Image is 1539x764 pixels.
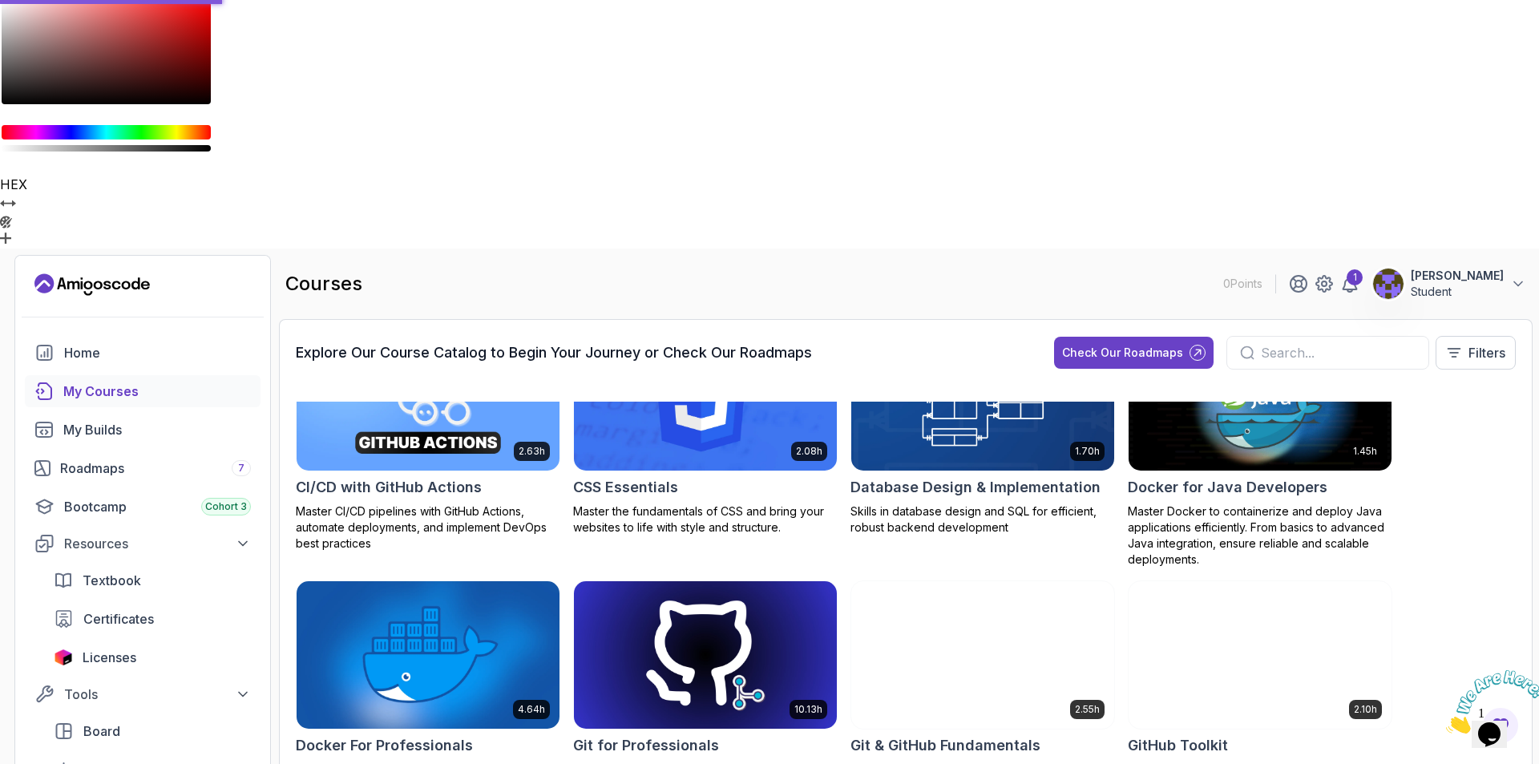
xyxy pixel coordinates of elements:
iframe: chat widget [1440,664,1539,740]
span: Board [83,722,120,741]
input: Search... [1261,343,1416,362]
p: 1.45h [1353,445,1377,458]
div: Bootcamp [64,497,251,516]
div: Check Our Roadmaps [1062,345,1183,361]
a: licenses [44,641,261,673]
a: home [25,337,261,369]
div: My Builds [63,420,251,439]
button: Resources [25,529,261,558]
div: Tools [64,685,251,704]
a: builds [25,414,261,446]
img: user profile image [1373,269,1404,299]
a: certificates [44,603,261,635]
a: CI/CD with GitHub Actions card2.63hCI/CD with GitHub ActionsMaster CI/CD pipelines with GitHub Ac... [296,323,560,552]
h2: GitHub Toolkit [1128,734,1228,757]
span: 7 [238,462,244,475]
a: board [44,715,261,747]
div: Roadmaps [60,459,251,478]
h2: Git for Professionals [573,734,719,757]
a: Landing page [34,272,150,297]
h2: CSS Essentials [573,476,678,499]
p: Filters [1468,343,1505,362]
h2: Docker For Professionals [296,734,473,757]
p: Student [1411,284,1504,300]
h2: Git & GitHub Fundamentals [850,734,1040,757]
p: 1.70h [1075,445,1100,458]
h2: Docker for Java Developers [1128,476,1327,499]
span: Licenses [83,648,136,667]
p: Master CI/CD pipelines with GitHub Actions, automate deployments, and implement DevOps best pract... [296,503,560,552]
h3: Explore Our Course Catalog to Begin Your Journey or Check Our Roadmaps [296,342,812,364]
span: Cohort 3 [205,500,247,513]
a: CSS Essentials card2.08hCSS EssentialsMaster the fundamentals of CSS and bring your websites to l... [573,323,838,536]
a: textbook [44,564,261,596]
p: Skills in database design and SQL for efficient, robust backend development [850,503,1115,536]
div: 1 [1347,269,1363,285]
img: Git & GitHub Fundamentals card [851,581,1114,729]
button: Filters [1436,336,1516,370]
h2: CI/CD with GitHub Actions [296,476,482,499]
a: Docker for Java Developers card1.45hDocker for Java DevelopersMaster Docker to containerize and d... [1128,323,1392,568]
button: Tools [25,680,261,709]
p: Master the fundamentals of CSS and bring your websites to life with style and structure. [573,503,838,536]
a: courses [25,375,261,407]
a: Database Design & Implementation card1.70hDatabase Design & ImplementationSkills in database desi... [850,323,1115,536]
a: roadmaps [25,452,261,484]
a: 1 [1340,274,1359,293]
h2: Database Design & Implementation [850,476,1101,499]
img: Chat attention grabber [6,6,106,70]
span: 1 [6,6,13,20]
span: Certificates [83,609,154,629]
img: Docker For Professionals card [297,581,559,729]
p: 2.10h [1354,703,1377,716]
p: 0 Points [1223,276,1262,292]
button: user profile image[PERSON_NAME]Student [1372,268,1526,300]
div: My Courses [63,382,251,401]
p: 2.08h [796,445,822,458]
div: Resources [64,534,251,553]
p: 10.13h [794,703,822,716]
p: 2.63h [519,445,545,458]
img: Git for Professionals card [574,581,837,729]
div: Home [64,343,251,362]
button: Check Our Roadmaps [1054,337,1214,369]
img: jetbrains icon [54,649,73,665]
p: 4.64h [518,703,545,716]
img: GitHub Toolkit card [1129,581,1392,729]
p: [PERSON_NAME] [1411,268,1504,284]
a: bootcamp [25,491,261,523]
p: 2.55h [1075,703,1100,716]
span: Textbook [83,571,141,590]
p: Master Docker to containerize and deploy Java applications efficiently. From basics to advanced J... [1128,503,1392,568]
h2: courses [285,271,362,297]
